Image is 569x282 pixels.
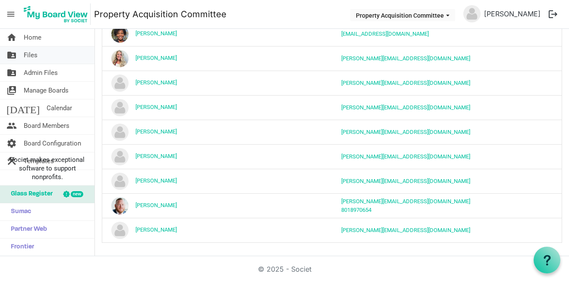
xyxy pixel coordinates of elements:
span: Files [24,46,38,64]
td: is template cell column header Skills [493,71,562,95]
td: chris@living-home.net is template cell column header Contact Info [332,95,493,120]
a: [PERSON_NAME] [481,5,544,22]
span: Glass Register [6,186,53,203]
div: new [71,191,83,197]
td: column header Position [217,144,332,169]
button: logout [544,5,562,23]
td: Christopher Towson is template cell column header Name [102,95,217,120]
td: is template cell column header Skills [493,95,562,120]
td: column header Position [217,95,332,120]
td: Joel Frost is template cell column header Name [102,193,217,218]
td: david@habitatsaltlake.org is template cell column header Contact Info [332,120,493,144]
td: column header Position [217,46,332,71]
span: settings [6,135,17,152]
a: [PERSON_NAME] [135,104,177,110]
td: kate@habitatsaltlake.org is template cell column header Contact Info [332,218,493,242]
td: bmsedmondson@gmail.com is template cell column header Contact Info [332,22,493,46]
td: chad@nvgte.com is template cell column header Contact Info [332,71,493,95]
a: [PERSON_NAME][EMAIL_ADDRESS][DOMAIN_NAME] [341,153,470,160]
span: Board Configuration [24,135,81,152]
img: My Board View Logo [21,3,91,25]
button: Property Acquisition Committee dropdownbutton [350,9,455,21]
td: Bettina Smith Edmondson is template cell column header Name [102,22,217,46]
span: switch_account [6,82,17,99]
td: Jeff@habitatsaltlake.org is template cell column header Contact Info [332,144,493,169]
span: Admin Files [24,64,58,81]
span: folder_shared [6,64,17,81]
img: LS-MNrqZjgQ_wrPGQ6y3TlJ-mG7o4JT1_0TuBKFgoAiQ40SA2tedeKhdbq5b_xD0KWyXqBKNCt8CSyyraCI1pA_thumb.png [111,50,129,67]
td: column header Position [217,120,332,144]
td: is template cell column header Skills [493,218,562,242]
a: [PERSON_NAME] [135,226,177,233]
td: is template cell column header Skills [493,120,562,144]
span: menu [3,6,19,22]
span: [DATE] [6,99,40,117]
a: My Board View Logo [21,3,94,25]
span: Societ makes exceptional software to support nonprofits. [4,155,91,181]
span: Home [24,29,41,46]
a: [PERSON_NAME] [135,55,177,61]
span: Manage Boards [24,82,69,99]
a: [PERSON_NAME][EMAIL_ADDRESS][DOMAIN_NAME] [341,178,470,184]
span: home [6,29,17,46]
img: no-profile-picture.svg [111,124,129,141]
img: no-profile-picture.svg [111,173,129,190]
a: [PERSON_NAME][EMAIL_ADDRESS][DOMAIN_NAME] [341,55,470,62]
img: no-profile-picture.svg [111,74,129,92]
img: no-profile-picture.svg [111,222,129,239]
img: rB0S2DXfgM6HdjscGJ4g2dqabS8sW07lzfLlJnWZnE-L5_4WT9zMq6CtixVgJDqcg7WAGRBSOfetmgIaBUNvhw_thumb.png [111,197,129,214]
a: [PERSON_NAME] [135,128,177,135]
span: Calendar [47,99,72,117]
img: J25EISLS195HEn8qH21Dy1DcAQwa9XtYWRDVlnn0m6YcZ2Dhc7AkmvR9RAKbA6ORr_yCfdieA7DRaShzQwkOwg_thumb.png [111,25,129,43]
td: Carin Crowe is template cell column header Name [102,46,217,71]
span: people [6,117,17,134]
span: Board Members [24,117,69,134]
td: is template cell column header Skills [493,144,562,169]
a: [PERSON_NAME] [135,153,177,159]
td: is template cell column header Skills [493,46,562,71]
a: [EMAIL_ADDRESS][DOMAIN_NAME] [341,31,429,37]
td: Jessi Eagan is template cell column header Name [102,169,217,193]
a: © 2025 - Societ [258,265,311,273]
span: folder_shared [6,46,17,64]
a: 8018970654 [341,207,371,213]
td: column header Position [217,193,332,218]
td: David Cannon is template cell column header Name [102,120,217,144]
td: Jessi@habitatsaltlake.org is template cell column header Contact Info [332,169,493,193]
td: joel@excelappraise.com8018970654 is template cell column header Contact Info [332,193,493,218]
a: [PERSON_NAME][EMAIL_ADDRESS][DOMAIN_NAME] [341,104,470,111]
td: column header Position [217,169,332,193]
td: is template cell column header Skills [493,22,562,46]
td: column header Position [217,218,332,242]
a: [PERSON_NAME][EMAIL_ADDRESS][DOMAIN_NAME] [341,129,470,135]
a: [PERSON_NAME][EMAIL_ADDRESS][DOMAIN_NAME] [341,80,470,86]
span: Partner Web [6,221,47,238]
a: [PERSON_NAME][EMAIL_ADDRESS][DOMAIN_NAME] [341,198,470,205]
a: [PERSON_NAME] [135,30,177,37]
a: [PERSON_NAME] [135,177,177,184]
a: [PERSON_NAME] [135,79,177,86]
td: Kate Nielsen is template cell column header Name [102,218,217,242]
td: Chad Jones is template cell column header Name [102,71,217,95]
td: carin@habitatsaltlake.org is template cell column header Contact Info [332,46,493,71]
td: column header Position [217,71,332,95]
a: [PERSON_NAME] [135,202,177,208]
a: Property Acquisition Committee [94,6,226,23]
img: no-profile-picture.svg [111,148,129,165]
td: Jeffrey Copeland is template cell column header Name [102,144,217,169]
td: is template cell column header Skills [493,169,562,193]
img: no-profile-picture.svg [111,99,129,116]
span: Sumac [6,203,31,220]
a: [PERSON_NAME][EMAIL_ADDRESS][DOMAIN_NAME] [341,227,470,233]
span: Frontier [6,239,34,256]
td: column header Position [217,22,332,46]
td: is template cell column header Skills [493,193,562,218]
img: no-profile-picture.svg [463,5,481,22]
